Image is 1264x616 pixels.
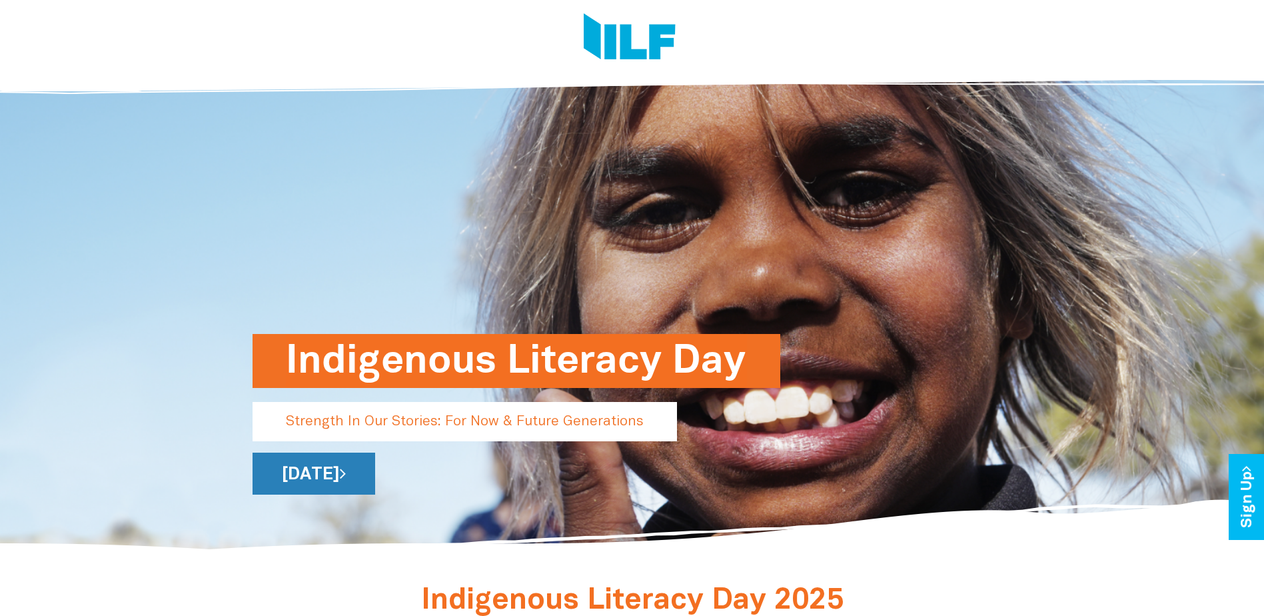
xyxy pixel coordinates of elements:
[253,402,677,441] p: Strength In Our Stories: For Now & Future Generations
[421,587,844,615] span: Indigenous Literacy Day 2025
[584,13,676,63] img: Logo
[253,453,375,495] a: [DATE]
[286,334,747,388] h1: Indigenous Literacy Day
